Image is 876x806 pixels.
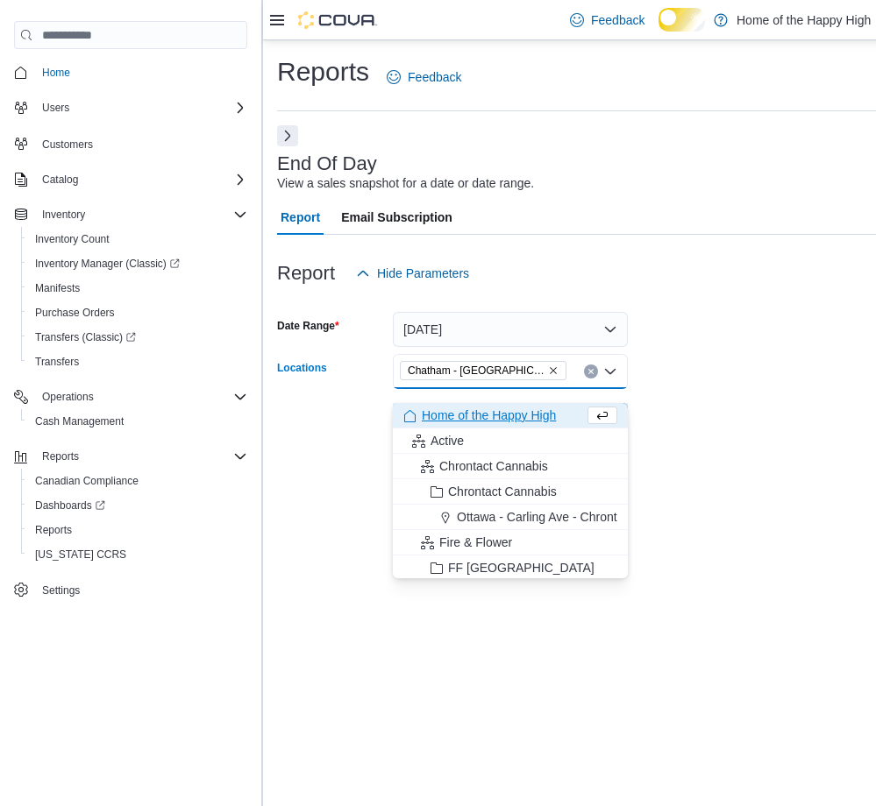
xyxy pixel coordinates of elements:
button: [DATE] [393,312,628,347]
span: Fire & Flower [439,534,512,551]
span: Reports [35,523,72,537]
span: Users [42,101,69,115]
span: Email Subscription [341,200,452,235]
span: Operations [42,390,94,404]
span: Inventory [42,208,85,222]
span: Active [431,432,464,449]
button: Fire & Flower [393,530,628,555]
button: Reports [7,444,254,469]
a: Cash Management [28,411,131,432]
button: Catalog [35,169,85,190]
button: Purchase Orders [21,300,254,325]
button: FF [GEOGRAPHIC_DATA] [393,555,628,581]
span: Reports [28,520,247,541]
span: Reports [35,446,247,467]
button: Cash Management [21,409,254,434]
button: Ottawa - Carling Ave - Chrontact Cannabis [393,505,628,530]
a: Reports [28,520,79,541]
button: Operations [7,385,254,409]
span: Chrontact Cannabis [439,457,548,475]
span: Purchase Orders [28,302,247,323]
span: Customers [42,138,93,152]
a: Home [35,62,77,83]
button: [US_STATE] CCRS [21,542,254,567]
span: Chrontact Cannabis [448,483,557,500]
span: Transfers (Classic) [35,330,136,344]
button: Operations [35,386,101,407]
span: Ottawa - Carling Ave - Chrontact Cannabis [457,508,688,526]
button: Close list of options [603,364,617,378]
span: Manifests [35,281,80,295]
span: Home [35,61,247,83]
button: Chrontact Cannabis [393,479,628,505]
span: Catalog [35,169,247,190]
img: Cova [298,11,377,29]
button: Reports [21,518,254,542]
span: Chatham - [GEOGRAPHIC_DATA] - Fire & Flower [408,362,545,379]
span: Transfers (Classic) [28,327,247,348]
button: Canadian Compliance [21,469,254,493]
span: Customers [35,132,247,154]
span: Catalog [42,173,78,187]
button: Clear input [584,364,598,378]
span: Inventory Manager (Classic) [35,257,180,271]
button: Next [277,125,298,146]
a: Transfers (Classic) [21,325,254,350]
span: Inventory Manager (Classic) [28,253,247,274]
div: View a sales snapshot for a date or date range. [277,174,534,193]
span: Home of the Happy High [422,407,556,424]
span: Inventory Count [35,232,110,246]
button: Settings [7,577,254,603]
button: Inventory [35,204,92,225]
button: Transfers [21,350,254,374]
button: Active [393,428,628,454]
button: Reports [35,446,86,467]
span: Transfers [28,351,247,372]
a: Manifests [28,278,87,299]
nav: Complex example [14,53,247,606]
label: Date Range [277,319,339,333]
a: Transfers (Classic) [28,327,143,348]
label: Locations [277,361,327,375]
span: Report [281,200,320,235]
input: Dark Mode [659,8,705,31]
button: Customers [7,131,254,156]
span: Inventory Count [28,229,247,250]
span: Users [35,97,247,118]
span: Settings [42,583,80,597]
span: Chatham - St. Clair Street - Fire & Flower [400,361,566,380]
span: Dashboards [28,495,247,516]
span: Cash Management [35,414,124,428]
span: FF [GEOGRAPHIC_DATA] [448,559,595,576]
a: Transfers [28,351,86,372]
button: Inventory Count [21,227,254,251]
span: Washington CCRS [28,544,247,565]
span: Transfers [35,355,79,369]
a: Settings [35,580,87,601]
span: Cash Management [28,411,247,432]
h3: Report [277,263,335,284]
a: Dashboards [21,493,254,518]
button: Inventory [7,202,254,227]
button: Home [7,60,254,85]
span: Canadian Compliance [28,470,247,491]
a: Canadian Compliance [28,470,146,491]
span: Settings [35,579,247,601]
button: Chrontact Cannabis [393,454,628,479]
span: Canadian Compliance [35,474,139,488]
h3: End Of Day [277,153,377,174]
button: Manifests [21,276,254,300]
a: Purchase Orders [28,302,122,323]
span: Manifests [28,278,247,299]
span: Inventory [35,204,247,225]
a: Feedback [563,3,652,38]
a: Customers [35,134,100,155]
span: Purchase Orders [35,306,115,320]
h1: Reports [277,54,369,89]
button: Users [7,95,254,120]
span: Hide Parameters [377,265,469,282]
a: Feedback [380,60,468,95]
a: Inventory Manager (Classic) [28,253,187,274]
span: Dashboards [35,498,105,513]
